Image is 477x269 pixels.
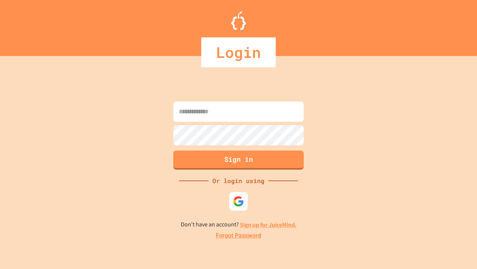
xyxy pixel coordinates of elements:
[240,221,297,229] a: Sign up for JuiceMind.
[216,231,261,240] a: Forgot Password
[209,176,268,185] div: Or login using
[201,37,276,67] div: Login
[173,151,304,170] button: Sign in
[233,196,244,207] img: google-icon.svg
[181,220,297,229] p: Don't have an account?
[231,11,246,30] img: Logo.svg
[415,207,470,238] iframe: chat widget
[446,239,470,262] iframe: chat widget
